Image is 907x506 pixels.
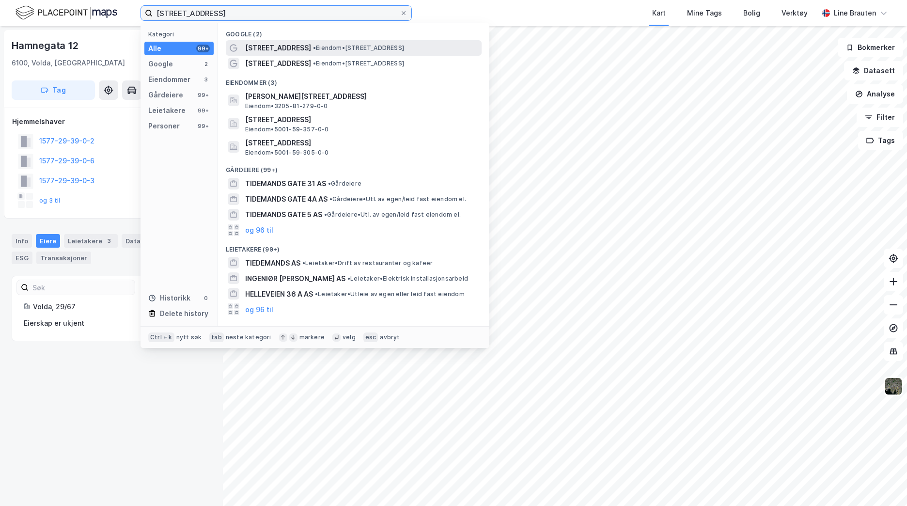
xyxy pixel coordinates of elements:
div: 99+ [196,45,210,52]
button: og 96 til [245,303,273,315]
span: • [313,60,316,67]
div: Kart [652,7,666,19]
span: TIEDEMANDS AS [245,257,300,269]
div: nytt søk [176,333,202,341]
span: [STREET_ADDRESS] [245,137,478,149]
div: Mine Tags [687,7,722,19]
span: Leietaker • Elektrisk installasjonsarbeid [347,275,468,283]
div: 3 [104,236,114,246]
div: 99+ [196,91,210,99]
img: 9k= [884,377,903,395]
span: Eiendom • 5001-59-357-0-0 [245,126,329,133]
button: Bokmerker [838,38,903,57]
span: [STREET_ADDRESS] [245,58,311,69]
div: Delete history [160,308,208,319]
div: Leietakere [64,234,118,248]
span: TIDEMANDS GATE 31 AS [245,178,326,190]
span: • [302,259,305,267]
span: • [329,195,332,203]
span: Leietaker • Drift av restauranter og kafeer [302,259,433,267]
span: Gårdeiere • Utl. av egen/leid fast eiendom el. [324,211,461,219]
div: Verktøy [782,7,808,19]
button: Analyse [847,84,903,104]
div: Personer (99+) [218,317,489,334]
div: tab [209,332,224,342]
button: Tag [12,80,95,100]
div: Transaksjoner [36,252,91,264]
div: Eiendommer [148,74,190,85]
span: [STREET_ADDRESS] [245,114,478,126]
span: Gårdeiere • Utl. av egen/leid fast eiendom el. [329,195,466,203]
input: Søk [29,280,135,295]
span: • [328,180,331,187]
span: Leietaker • Utleie av egen eller leid fast eiendom [315,290,465,298]
span: INGENIØR [PERSON_NAME] AS [245,273,345,285]
div: 0 [202,294,210,302]
div: Hamnegata 12 [12,38,80,53]
div: Ctrl + k [148,332,174,342]
div: Alle [148,43,161,54]
div: Info [12,234,32,248]
div: Eierskap er ukjent [24,317,199,329]
div: Google [148,58,173,70]
span: Gårdeiere [328,180,361,188]
span: • [347,275,350,282]
div: Google (2) [218,23,489,40]
div: 6100, Volda, [GEOGRAPHIC_DATA] [12,57,125,69]
div: Personer [148,120,180,132]
button: Filter [857,108,903,127]
div: Leietakere [148,105,186,116]
div: Volda, 29/67 [33,301,199,313]
div: Datasett [122,234,158,248]
div: Eiere [36,234,60,248]
img: logo.f888ab2527a4732fd821a326f86c7f29.svg [16,4,117,21]
div: Line Brauten [834,7,876,19]
div: Hjemmelshaver [12,116,211,127]
span: [STREET_ADDRESS] [245,42,311,54]
div: ESG [12,252,32,264]
span: • [315,290,318,298]
span: • [324,211,327,218]
div: 3 [202,76,210,83]
div: Gårdeiere (99+) [218,158,489,176]
button: Tags [858,131,903,150]
div: 99+ [196,107,210,114]
div: Leietakere (99+) [218,238,489,255]
span: TIDEMANDS GATE 5 AS [245,209,322,221]
div: Bolig [743,7,760,19]
span: Eiendom • 5001-59-305-0-0 [245,149,329,157]
div: Eiendommer (3) [218,71,489,89]
button: Datasett [844,61,903,80]
span: HELLEVEIEN 36 A AS [245,288,313,300]
div: Kontrollprogram for chat [859,459,907,506]
input: Søk på adresse, matrikkel, gårdeiere, leietakere eller personer [153,6,400,20]
div: avbryt [380,333,400,341]
div: neste kategori [226,333,271,341]
span: Eiendom • 3205-81-279-0-0 [245,102,328,110]
div: 2 [202,60,210,68]
span: TIDEMANDS GATE 4A AS [245,193,328,205]
div: Kategori [148,31,214,38]
span: [PERSON_NAME][STREET_ADDRESS] [245,91,478,102]
div: esc [363,332,378,342]
div: Gårdeiere [148,89,183,101]
div: 99+ [196,122,210,130]
span: Eiendom • [STREET_ADDRESS] [313,60,404,67]
div: markere [299,333,325,341]
div: velg [343,333,356,341]
iframe: Chat Widget [859,459,907,506]
span: Eiendom • [STREET_ADDRESS] [313,44,404,52]
button: og 96 til [245,224,273,236]
span: • [313,44,316,51]
div: Historikk [148,292,190,304]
